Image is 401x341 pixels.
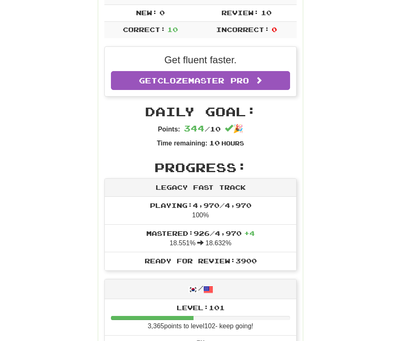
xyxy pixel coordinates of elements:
span: / 10 [184,125,221,133]
span: Level: 101 [177,304,225,311]
li: 18.551% 18.632% [105,224,296,253]
li: 3,365 points to level 102 - keep going! [105,299,296,336]
span: 344 [184,123,205,133]
span: Correct: [123,25,166,33]
span: Mastered: 926 / 4,970 [146,229,255,237]
li: 100% [105,197,296,225]
a: GetClozemaster Pro [111,71,290,90]
strong: Points: [158,126,180,133]
span: Clozemaster Pro [157,76,249,85]
strong: Time remaining: [157,140,207,147]
p: Get fluent faster. [111,53,290,67]
span: 10 [167,25,178,33]
span: 0 [272,25,277,33]
span: Incorrect: [216,25,270,33]
span: 0 [159,9,165,16]
span: Ready for Review: 3900 [145,257,257,265]
h2: Daily Goal: [104,105,297,118]
span: 10 [261,9,272,16]
span: + 4 [244,229,255,237]
span: 🎉 [225,124,243,133]
small: Hours [221,140,244,147]
span: New: [136,9,157,16]
div: Legacy Fast Track [105,179,296,197]
h2: Progress: [104,161,297,174]
span: 10 [209,139,220,147]
span: Playing: 4,970 / 4,970 [150,201,251,209]
span: Review: [221,9,259,16]
div: / [105,279,296,299]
